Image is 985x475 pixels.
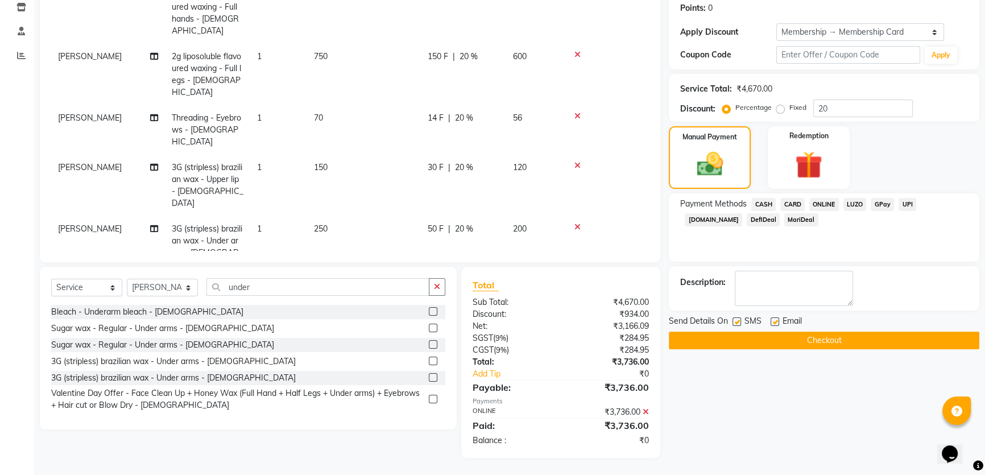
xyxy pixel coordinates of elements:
[314,51,328,61] span: 750
[314,113,323,123] span: 70
[172,51,241,97] span: 2g liposoluble flavoured waxing - Full legs - [DEMOGRAPHIC_DATA]
[473,345,494,355] span: CGST
[784,213,818,226] span: MariDeal
[51,306,243,318] div: Bleach - Underarm bleach - [DEMOGRAPHIC_DATA]
[257,51,262,61] span: 1
[257,113,262,123] span: 1
[448,112,450,124] span: |
[561,296,657,308] div: ₹4,670.00
[464,296,561,308] div: Sub Total:
[257,162,262,172] span: 1
[735,102,772,113] label: Percentage
[464,332,561,344] div: ( )
[172,113,241,147] span: Threading - Eyebrows - [DEMOGRAPHIC_DATA]
[58,224,122,234] span: [PERSON_NAME]
[172,224,242,270] span: 3G (stripless) brazilian wax - Under arms - [DEMOGRAPHIC_DATA]
[428,112,444,124] span: 14 F
[899,198,916,211] span: UPI
[172,162,243,208] span: 3G (stripless) brazilian wax - Upper lip - [DEMOGRAPHIC_DATA]
[455,223,473,235] span: 20 %
[51,372,296,384] div: 3G (stripless) brazilian wax - Under arms - [DEMOGRAPHIC_DATA]
[513,51,527,61] span: 600
[747,213,780,226] span: DefiDeal
[669,315,728,329] span: Send Details On
[513,162,527,172] span: 120
[464,406,561,418] div: ONLINE
[473,279,499,291] span: Total
[561,419,657,432] div: ₹3,736.00
[51,387,424,411] div: Valentine Day Offer - Face Clean Up + Honey Wax (Full Hand + Half Legs + Under arms) + Eyebrows +...
[685,213,742,226] span: [DOMAIN_NAME]
[561,406,657,418] div: ₹3,736.00
[680,276,726,288] div: Description:
[448,162,450,174] span: |
[473,396,649,406] div: Payments
[561,308,657,320] div: ₹934.00
[464,308,561,320] div: Discount:
[428,51,448,63] span: 150 F
[448,223,450,235] span: |
[464,419,561,432] div: Paid:
[428,162,444,174] span: 30 F
[680,83,732,95] div: Service Total:
[787,148,831,182] img: _gift.svg
[561,381,657,394] div: ₹3,736.00
[206,278,429,296] input: Search or Scan
[809,198,839,211] span: ONLINE
[314,224,328,234] span: 250
[680,103,715,115] div: Discount:
[561,344,657,356] div: ₹284.95
[680,198,747,210] span: Payment Methods
[744,315,761,329] span: SMS
[776,46,920,64] input: Enter Offer / Coupon Code
[51,323,274,334] div: Sugar wax - Regular - Under arms - [DEMOGRAPHIC_DATA]
[455,112,473,124] span: 20 %
[561,356,657,368] div: ₹3,736.00
[453,51,455,63] span: |
[682,132,737,142] label: Manual Payment
[58,162,122,172] span: [PERSON_NAME]
[58,51,122,61] span: [PERSON_NAME]
[513,224,527,234] span: 200
[428,223,444,235] span: 50 F
[789,131,829,141] label: Redemption
[455,162,473,174] span: 20 %
[51,356,296,367] div: 3G (stripless) brazilian wax - Under arms - [DEMOGRAPHIC_DATA]
[680,49,776,61] div: Coupon Code
[871,198,894,211] span: GPay
[937,429,974,464] iframe: chat widget
[464,356,561,368] div: Total:
[669,332,979,349] button: Checkout
[751,198,776,211] span: CASH
[561,332,657,344] div: ₹284.95
[513,113,522,123] span: 56
[680,2,706,14] div: Points:
[689,149,731,179] img: _cash.svg
[460,51,478,63] span: 20 %
[780,198,805,211] span: CARD
[789,102,806,113] label: Fixed
[843,198,867,211] span: LUZO
[464,381,561,394] div: Payable:
[464,368,577,380] a: Add Tip
[495,333,506,342] span: 9%
[561,435,657,447] div: ₹0
[680,26,776,38] div: Apply Discount
[577,368,657,380] div: ₹0
[736,83,772,95] div: ₹4,670.00
[473,333,493,343] span: SGST
[257,224,262,234] span: 1
[783,315,802,329] span: Email
[58,113,122,123] span: [PERSON_NAME]
[561,320,657,332] div: ₹3,166.09
[496,345,507,354] span: 9%
[925,47,957,64] button: Apply
[708,2,713,14] div: 0
[464,344,561,356] div: ( )
[51,339,274,351] div: Sugar wax - Regular - Under arms - [DEMOGRAPHIC_DATA]
[314,162,328,172] span: 150
[464,435,561,447] div: Balance :
[464,320,561,332] div: Net:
